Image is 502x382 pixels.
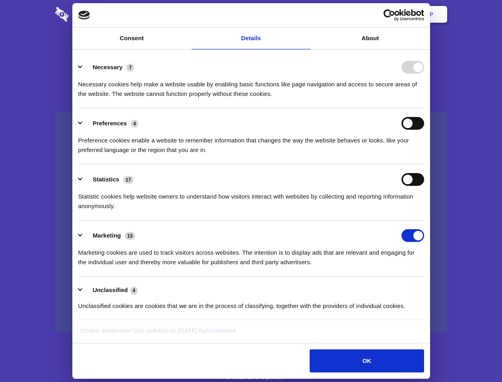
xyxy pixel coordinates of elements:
div: Preference cookies enable a website to remember information that changes the way the website beha... [78,130,424,155]
button: Necessary (7) [78,61,139,74]
span: 4 [130,286,138,294]
iframe: Drift Widget Chat Controller [462,342,492,372]
div: Unclassified cookies are cookies that we are in the process of classifying, together with the pro... [78,295,424,311]
span: 4 [131,120,138,128]
label: Marketing [93,232,121,239]
a: Usercentrics Cookiebot - opens in a new window [355,9,424,21]
div: Statistic cookies help website owners to understand how visitors interact with websites by collec... [78,186,424,211]
a: Consent [72,27,192,49]
a: About [311,27,430,49]
span: 17 [123,176,134,184]
label: Statistics [93,176,119,183]
h1: Eliminate Slack Data Loss. [55,36,447,64]
span: 7 [126,64,134,72]
a: Pricing [233,2,268,27]
span: 13 [125,232,135,240]
a: Login [361,2,395,27]
h4: Auto-redaction of sensitive data, encrypted data sharing and self-destructing private chats. Shar... [55,72,447,99]
img: logo [78,11,90,19]
a: Contact [322,2,359,27]
div: Marketing cookies are used to track visitors across websites. The intention is to display ads tha... [78,242,424,267]
div: Cookie declaration last updated on [DATE] by [74,326,428,341]
button: Unclassified (4) [78,285,143,295]
button: Statistics (17) [78,173,139,186]
a: Details [192,27,311,49]
button: Marketing (13) [78,229,140,242]
button: Preferences (4) [78,117,143,130]
a: Cookiebot [206,327,236,334]
button: OK [310,349,424,372]
a: Wistia video thumbnail [55,112,447,333]
div: Necessary cookies help make a website usable by enabling basic functions like page navigation and... [78,74,424,99]
label: Necessary [93,64,122,70]
img: logo-wordmark-white-trans-d4663122ce5f474addd5e946df7df03e33cb6a1c49d2221995e7729f52c070b2.svg [55,7,123,22]
label: Preferences [93,120,127,127]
